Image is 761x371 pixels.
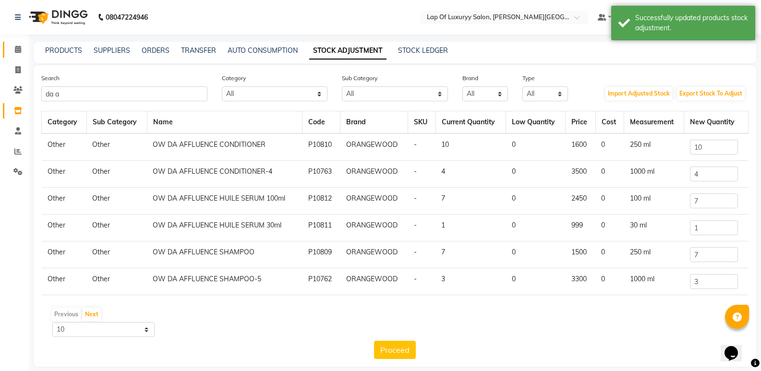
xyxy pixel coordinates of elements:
[86,161,147,188] td: Other
[435,215,506,241] td: 1
[302,111,340,134] th: Code
[228,46,298,55] a: AUTO CONSUMPTION
[302,133,340,161] td: P10810
[435,268,506,295] td: 3
[181,46,216,55] a: TRANSFER
[340,111,408,134] th: Brand
[83,308,101,321] button: Next
[24,4,90,31] img: logo
[340,161,408,188] td: ORANGEWOOD
[677,87,745,100] button: Export Stock To Adjust
[106,4,148,31] b: 08047224946
[624,268,684,295] td: 1000 ml
[435,133,506,161] td: 10
[566,268,596,295] td: 3300
[566,241,596,268] td: 1500
[42,241,87,268] td: Other
[506,133,566,161] td: 0
[42,215,87,241] td: Other
[147,111,302,134] th: Name
[462,74,478,83] label: Brand
[86,111,147,134] th: Sub Category
[684,111,749,134] th: New Quantity
[222,74,246,83] label: Category
[302,161,340,188] td: P10763
[522,74,535,83] label: Type
[595,188,624,215] td: 0
[595,268,624,295] td: 0
[41,74,60,83] label: Search
[408,188,435,215] td: -
[624,188,684,215] td: 100 ml
[721,333,751,361] iframe: chat widget
[595,111,624,134] th: Cost
[340,215,408,241] td: ORANGEWOOD
[398,46,448,55] a: STOCK LEDGER
[435,188,506,215] td: 7
[506,161,566,188] td: 0
[340,133,408,161] td: ORANGEWOOD
[342,74,377,83] label: Sub Category
[374,341,416,359] button: Proceed
[506,268,566,295] td: 0
[566,215,596,241] td: 999
[41,86,207,101] input: Search Product
[142,46,169,55] a: ORDERS
[506,241,566,268] td: 0
[147,188,302,215] td: OW DA AFFLUENCE HUILE SERUM 100ml
[147,133,302,161] td: OW DA AFFLUENCE CONDITIONER
[147,161,302,188] td: OW DA AFFLUENCE CONDITIONER-4
[302,268,340,295] td: P10762
[624,133,684,161] td: 250 ml
[624,241,684,268] td: 250 ml
[408,133,435,161] td: -
[408,161,435,188] td: -
[435,241,506,268] td: 7
[408,268,435,295] td: -
[302,241,340,268] td: P10809
[86,215,147,241] td: Other
[147,241,302,268] td: OW DA AFFLUENCE SHAMPOO
[42,111,87,134] th: Category
[605,87,672,100] button: Import Adjusted Stock
[45,46,82,55] a: PRODUCTS
[408,241,435,268] td: -
[86,268,147,295] td: Other
[624,161,684,188] td: 1000 ml
[566,161,596,188] td: 3500
[94,46,130,55] a: SUPPLIERS
[595,241,624,268] td: 0
[506,215,566,241] td: 0
[566,188,596,215] td: 2450
[42,133,87,161] td: Other
[309,42,387,60] a: STOCK ADJUSTMENT
[595,133,624,161] td: 0
[147,268,302,295] td: OW DA AFFLUENCE SHAMPOO-5
[435,161,506,188] td: 4
[340,188,408,215] td: ORANGEWOOD
[42,188,87,215] td: Other
[566,111,596,134] th: Price
[408,215,435,241] td: -
[506,111,566,134] th: Low Quantity
[86,241,147,268] td: Other
[302,188,340,215] td: P10812
[340,241,408,268] td: ORANGEWOOD
[86,188,147,215] td: Other
[635,13,748,33] div: Successfully updated products stock adjustment.
[595,161,624,188] td: 0
[506,188,566,215] td: 0
[42,161,87,188] td: Other
[340,268,408,295] td: ORANGEWOOD
[435,111,506,134] th: Current Quantity
[595,215,624,241] td: 0
[408,111,435,134] th: SKU
[302,215,340,241] td: P10811
[147,215,302,241] td: OW DA AFFLUENCE HUILE SERUM 30ml
[624,215,684,241] td: 30 ml
[42,268,87,295] td: Other
[86,133,147,161] td: Other
[566,133,596,161] td: 1600
[624,111,684,134] th: Measurement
